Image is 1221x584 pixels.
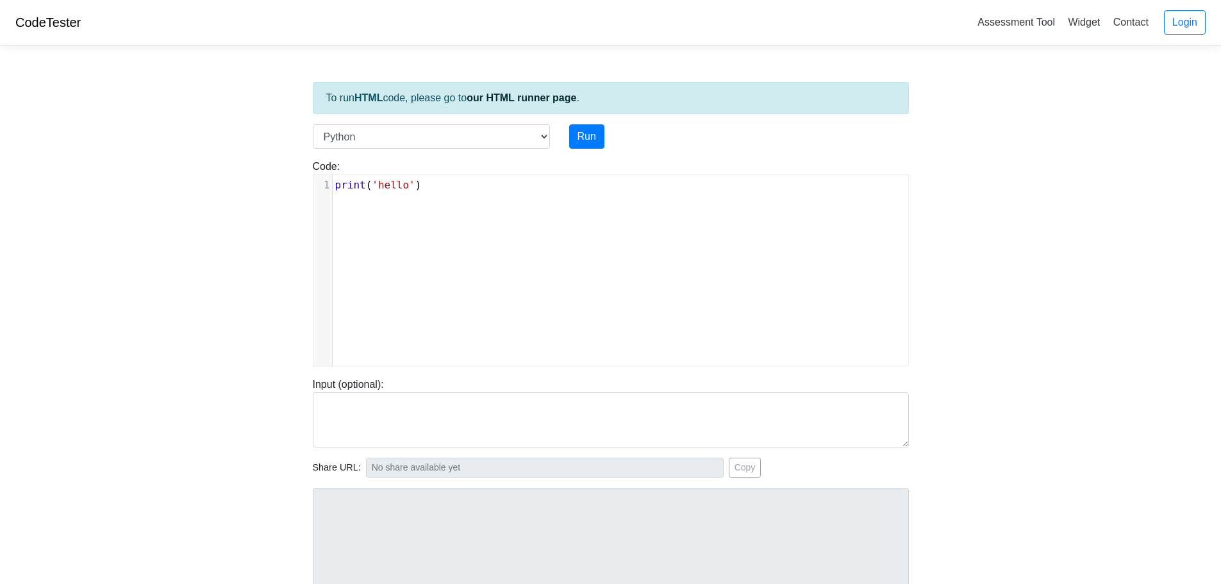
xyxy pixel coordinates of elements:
div: Code: [303,159,918,367]
a: Login [1164,10,1206,35]
a: Assessment Tool [972,12,1060,33]
div: Input (optional): [303,377,918,447]
a: Widget [1063,12,1105,33]
button: Copy [729,458,761,478]
div: 1 [313,178,332,193]
strong: HTML [354,92,383,103]
a: CodeTester [15,15,81,29]
a: our HTML runner page [467,92,576,103]
span: Share URL: [313,461,361,475]
span: 'hello' [372,179,415,191]
span: print [335,179,366,191]
input: No share available yet [366,458,724,478]
a: Contact [1108,12,1154,33]
button: Run [569,124,604,149]
span: ( ) [335,179,422,191]
div: To run code, please go to . [313,82,909,114]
